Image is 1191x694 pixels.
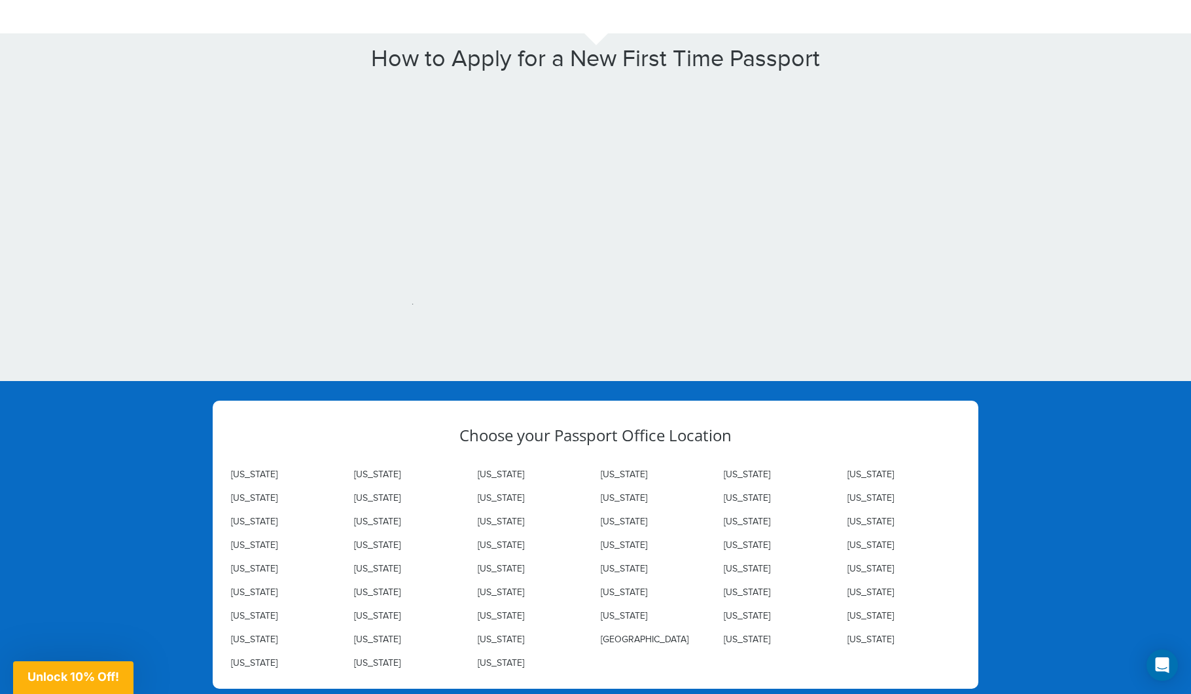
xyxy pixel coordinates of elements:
a: [US_STATE] [478,658,524,668]
a: [US_STATE] [478,564,524,574]
a: [US_STATE] [601,540,647,551]
a: [US_STATE] [478,517,524,527]
span: Unlock 10% Off! [27,670,119,684]
h3: Choose your Passport Office Location [226,427,965,444]
a: [US_STATE] [354,540,400,551]
a: [GEOGRAPHIC_DATA] [601,634,688,645]
a: [US_STATE] [478,493,524,503]
a: [US_STATE] [847,634,894,645]
a: [US_STATE] [847,587,894,598]
p: . [203,98,988,309]
a: [US_STATE] [231,658,277,668]
a: [US_STATE] [231,587,277,598]
a: [US_STATE] [724,493,770,503]
a: [US_STATE] [724,469,770,480]
a: [US_STATE] [847,540,894,551]
a: [US_STATE] [231,493,277,503]
a: [US_STATE] [724,634,770,645]
a: [US_STATE] [847,469,894,480]
a: [US_STATE] [478,611,524,621]
div: Unlock 10% Off! [13,661,133,694]
a: [US_STATE] [601,611,647,621]
h1: How to Apply for a New First Time Passport [203,46,988,73]
a: [US_STATE] [847,611,894,621]
div: Open Intercom Messenger [1147,649,1178,681]
a: [US_STATE] [231,634,277,645]
a: [US_STATE] [724,564,770,574]
iframe: YouTube video player [414,98,780,304]
a: [US_STATE] [478,540,524,551]
a: [US_STATE] [601,493,647,503]
a: [US_STATE] [724,540,770,551]
a: [US_STATE] [724,587,770,598]
a: [US_STATE] [724,517,770,527]
a: [US_STATE] [354,658,400,668]
a: [US_STATE] [478,469,524,480]
a: [US_STATE] [847,564,894,574]
a: [US_STATE] [231,611,277,621]
a: [US_STATE] [231,564,277,574]
a: [US_STATE] [354,517,400,527]
a: [US_STATE] [601,517,647,527]
a: [US_STATE] [601,564,647,574]
a: [US_STATE] [847,493,894,503]
a: [US_STATE] [231,517,277,527]
a: [US_STATE] [354,587,400,598]
a: [US_STATE] [354,611,400,621]
a: [US_STATE] [231,469,277,480]
a: [US_STATE] [478,587,524,598]
a: [US_STATE] [354,634,400,645]
a: [US_STATE] [601,469,647,480]
a: [US_STATE] [847,517,894,527]
a: [US_STATE] [231,540,277,551]
a: [US_STATE] [724,611,770,621]
a: [US_STATE] [601,587,647,598]
a: [US_STATE] [354,493,400,503]
a: [US_STATE] [354,564,400,574]
a: [US_STATE] [354,469,400,480]
a: [US_STATE] [478,634,524,645]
